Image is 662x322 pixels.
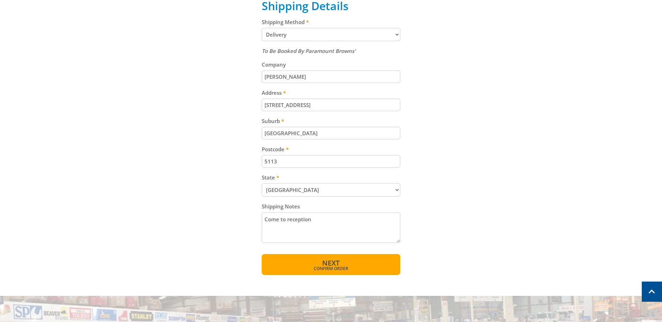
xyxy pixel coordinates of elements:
[262,254,400,275] button: Next Confirm order
[262,99,400,111] input: Please enter your address.
[262,28,400,41] select: Please select a shipping method.
[262,145,400,153] label: Postcode
[262,183,400,197] select: Please select your state.
[262,202,400,210] label: Shipping Notes
[262,60,400,69] label: Company
[262,173,400,182] label: State
[262,89,400,97] label: Address
[277,267,385,271] span: Confirm order
[262,127,400,139] input: Please enter your suburb.
[262,117,400,125] label: Suburb
[262,47,356,54] em: To Be Booked By Paramount Browns'
[322,258,340,268] span: Next
[262,155,400,168] input: Please enter your postcode.
[262,18,400,26] label: Shipping Method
